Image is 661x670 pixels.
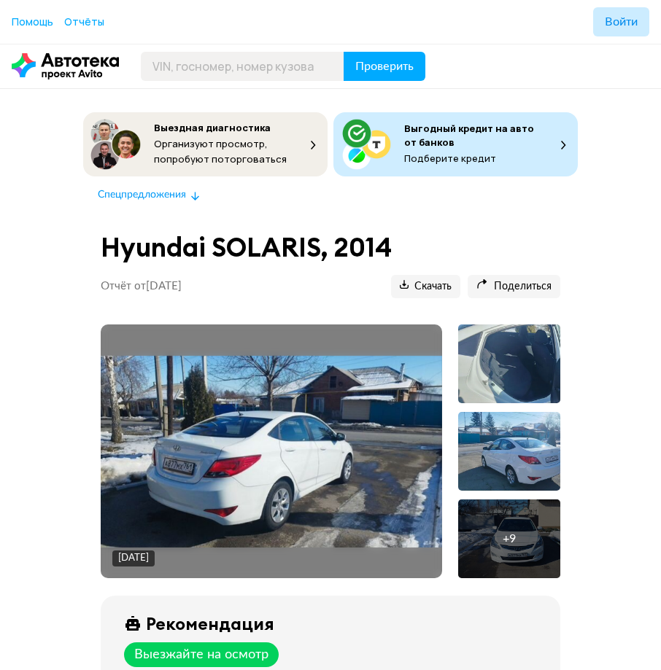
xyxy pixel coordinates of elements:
[101,279,182,294] p: Отчёт от [DATE]
[503,531,516,546] div: + 9
[468,275,560,298] button: Поделиться
[593,7,649,36] button: Войти
[400,280,452,294] span: Скачать
[154,121,271,134] span: Выездная диагностика
[12,15,53,29] a: Помощь
[101,232,560,263] h1: Hyundai SOLARIS, 2014
[83,112,328,176] button: Выездная диагностикаОрганизуют просмотр, попробуют поторговаться
[64,15,104,28] span: Отчёты
[404,122,534,149] span: Выгодный кредит на авто от банков
[64,15,104,29] a: Отчёты
[118,552,149,565] div: [DATE]
[404,152,496,165] span: Подберите кредит
[134,647,268,663] div: Выезжайте на осмотр
[476,280,552,294] span: Поделиться
[146,613,274,634] div: Рекомендация
[12,15,53,28] span: Помощь
[391,275,460,298] button: Скачать
[355,61,414,72] span: Проверить
[154,137,287,165] span: Организуют просмотр, попробуют поторговаться
[101,356,442,548] img: Main car
[605,16,638,28] span: Войти
[98,179,200,211] button: Спецпредложения
[344,52,425,81] button: Проверить
[333,112,578,176] button: Выгодный кредит на авто от банковПодберите кредит
[141,52,344,81] input: VIN, госномер, номер кузова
